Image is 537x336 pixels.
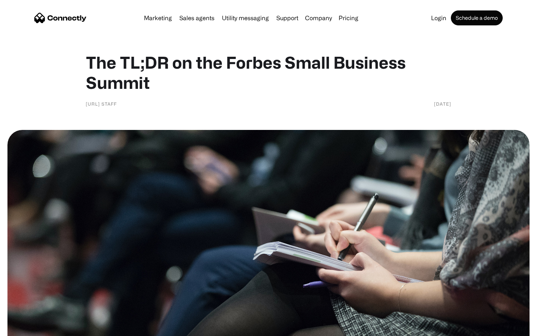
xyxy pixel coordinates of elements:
[7,323,45,333] aside: Language selected: English
[86,100,117,108] div: [URL] Staff
[219,15,272,21] a: Utility messaging
[336,15,361,21] a: Pricing
[434,100,451,108] div: [DATE]
[15,323,45,333] ul: Language list
[305,13,332,23] div: Company
[141,15,175,21] a: Marketing
[176,15,217,21] a: Sales agents
[428,15,449,21] a: Login
[86,52,451,93] h1: The TL;DR on the Forbes Small Business Summit
[273,15,301,21] a: Support
[451,10,503,25] a: Schedule a demo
